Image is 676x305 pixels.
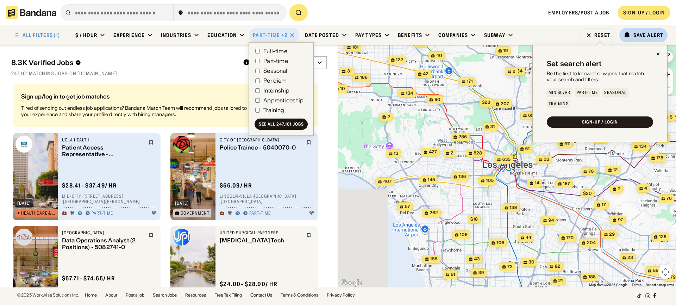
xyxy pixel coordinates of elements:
[340,278,363,287] a: Open this area in Google Maps (opens a new window)
[458,134,467,140] span: 286
[263,68,287,74] div: Seasonal
[398,32,422,38] div: Benefits
[220,137,302,143] div: City of [GEOGRAPHIC_DATA]
[459,174,466,180] span: 136
[15,229,32,246] img: Glendale Community College logo
[11,81,327,287] div: grid
[563,181,570,187] span: 187
[478,270,484,276] span: 39
[474,256,480,262] span: 43
[526,235,531,241] span: 44
[263,88,289,93] div: Internship
[11,58,237,67] div: 8.3K Verified Jobs
[467,78,473,84] span: 171
[609,231,615,237] span: 29
[249,211,271,216] div: Part-time
[161,32,191,38] div: Industries
[405,204,410,210] span: 57
[21,105,252,117] div: Tired of sending out endless job applications? Bandana Match Team will recommend jobs tailored to...
[75,32,97,38] div: $ / hour
[173,229,190,246] img: United Surgical Partners logo
[656,155,663,161] span: 178
[153,293,177,297] a: Search Jobs
[62,182,117,189] div: $ 28.41 - $37.49 / hr
[429,149,437,155] span: 427
[507,264,513,270] span: 72
[305,32,339,38] div: Date Posted
[434,97,440,103] span: 90
[486,178,494,184] span: 105
[62,230,144,236] div: [GEOGRAPHIC_DATA]
[62,237,144,250] div: Data Operations Analyst (2 Positions) - 5082741-0
[340,278,363,287] img: Google
[659,234,666,240] span: 126
[430,256,438,262] span: 188
[85,293,97,297] a: Home
[613,167,618,173] span: 12
[653,268,658,274] span: 55
[220,237,302,244] div: [MEDICAL_DATA] Tech
[220,182,252,189] div: $ 66.09 / hr
[387,114,390,120] span: 2
[470,216,478,222] span: $18
[23,33,60,38] div: ALL FILTERS (1)
[438,32,468,38] div: Companies
[528,259,534,265] span: 30
[281,293,318,297] a: Terms & Conditions
[582,120,618,124] div: SIGN-UP / LOGIN
[589,283,627,287] span: Map data ©2025 Google
[623,9,665,16] div: SIGN-UP / LOGIN
[62,193,156,204] div: Mid-City · [STREET_ADDRESS] · [GEOGRAPHIC_DATA][PERSON_NAME]
[670,274,676,280] span: 79
[17,293,79,297] div: © 2025 Workwise Solutions Inc.
[263,58,288,64] div: Part-time
[627,255,633,261] span: 23
[423,71,428,77] span: 42
[105,293,117,297] a: About
[263,48,287,54] div: Full-time
[21,211,58,215] div: Healthcare & Mental Health
[555,263,560,269] span: 82
[62,137,144,143] div: UCLA Health
[632,283,641,287] a: Terms (opens in new tab)
[666,196,672,202] span: 76
[583,191,592,196] span: $20
[451,150,453,156] span: 2
[547,59,602,68] div: Set search alert
[185,293,206,297] a: Resources
[639,144,647,150] span: 134
[515,68,522,74] span: 134
[113,32,145,38] div: Experience
[352,44,358,50] span: 181
[15,136,32,153] img: UCLA Health logo
[281,32,288,38] div: +2
[62,144,144,158] div: Patient Access Representative - [GEOGRAPHIC_DATA][PERSON_NAME] (Part-Time)
[62,286,156,297] div: [PERSON_NAME] Woodlands · [GEOGRAPHIC_DATA] · [GEOGRAPHIC_DATA]
[396,57,403,63] span: 122
[496,240,504,246] span: 106
[658,265,672,279] button: Map camera controls
[406,90,413,96] span: 134
[567,235,574,241] span: 170
[594,33,611,38] div: Reset
[547,71,653,83] div: Be the first to know of new jobs that match your search and filters:
[513,69,515,75] span: 2
[618,186,620,192] span: 7
[548,9,609,16] a: Employers/Post a job
[549,90,570,95] div: Min $0/hr
[510,205,517,211] span: 138
[220,193,314,204] div: Lincoln-Villa · [GEOGRAPHIC_DATA] · [GEOGRAPHIC_DATA]
[360,75,368,81] span: 186
[589,169,594,174] span: 76
[604,90,627,95] div: Seasonal
[490,124,495,130] span: 31
[250,293,272,297] a: Contact Us
[436,53,442,59] span: 40
[263,107,284,113] div: Training
[214,293,242,297] a: Free Tax Filing
[92,211,113,216] div: Part-time
[577,90,598,95] div: Part-time
[220,280,277,288] div: $ 24.00 - $28.00 / hr
[327,293,355,297] a: Privacy Policy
